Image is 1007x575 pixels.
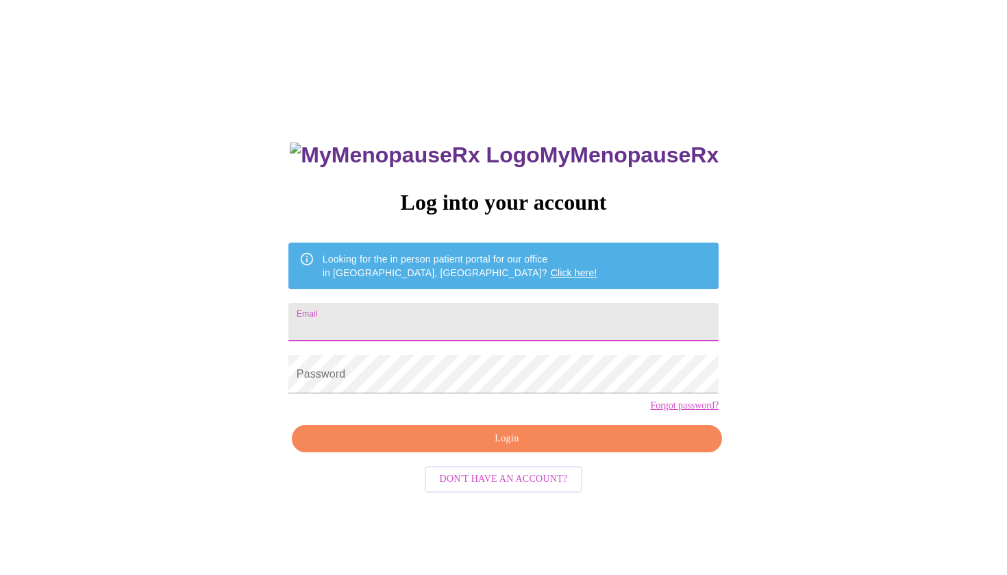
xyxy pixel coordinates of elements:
a: Don't have an account? [421,472,586,484]
a: Click here! [551,267,597,278]
img: MyMenopauseRx Logo [290,143,539,168]
span: Login [308,430,706,448]
span: Don't have an account? [440,471,568,488]
h3: Log into your account [288,190,719,215]
div: Looking for the in person patient portal for our office in [GEOGRAPHIC_DATA], [GEOGRAPHIC_DATA]? [323,247,597,285]
button: Login [292,425,722,453]
button: Don't have an account? [425,466,583,493]
a: Forgot password? [650,400,719,411]
h3: MyMenopauseRx [290,143,719,168]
